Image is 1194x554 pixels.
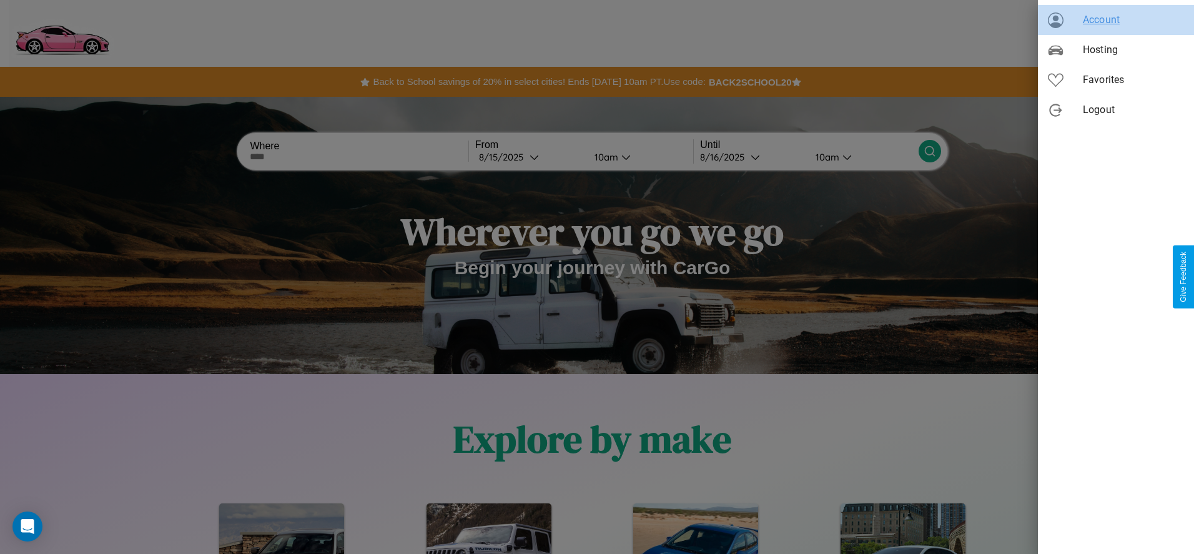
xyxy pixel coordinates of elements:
span: Favorites [1083,72,1184,87]
div: Account [1038,5,1194,35]
div: Hosting [1038,35,1194,65]
span: Account [1083,12,1184,27]
div: Favorites [1038,65,1194,95]
span: Hosting [1083,42,1184,57]
span: Logout [1083,102,1184,117]
div: Open Intercom Messenger [12,512,42,542]
div: Logout [1038,95,1194,125]
div: Give Feedback [1179,252,1188,302]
